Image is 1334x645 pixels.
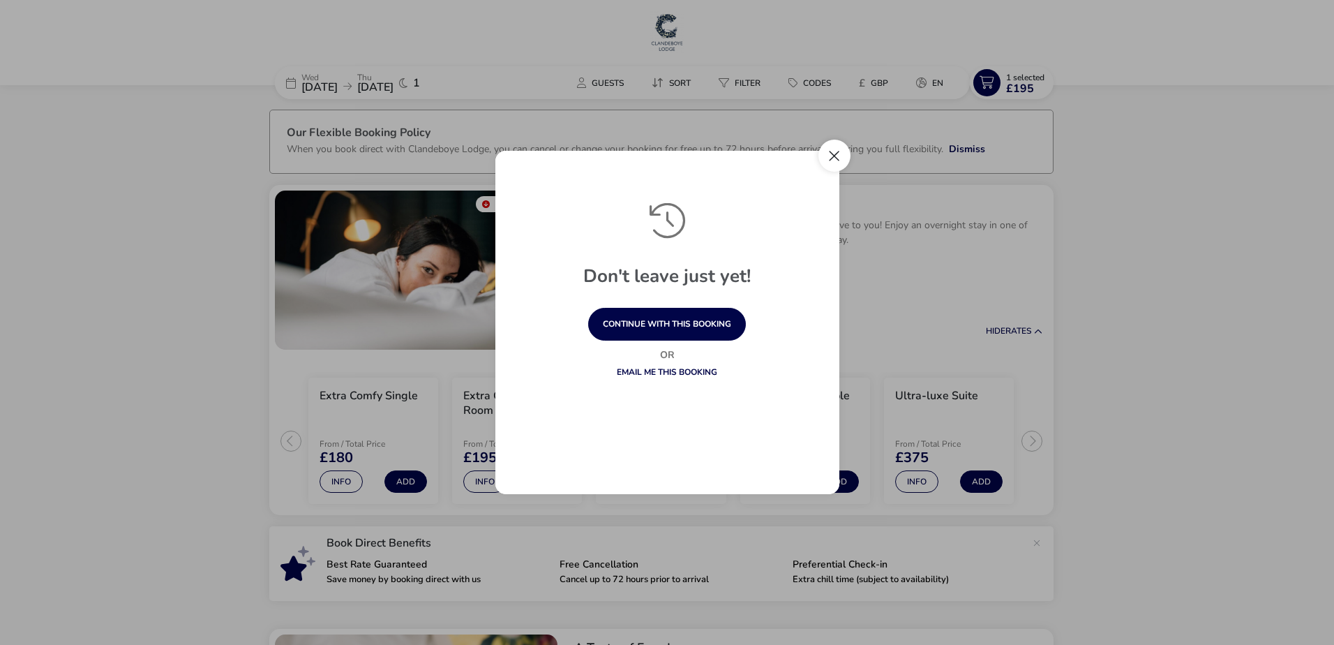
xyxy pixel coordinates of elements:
[617,366,717,378] a: Email me this booking
[516,267,819,308] h1: Don't leave just yet!
[588,308,746,341] button: continue with this booking
[555,348,779,362] p: Or
[818,140,850,172] button: Close
[495,151,839,494] div: exitPrevention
